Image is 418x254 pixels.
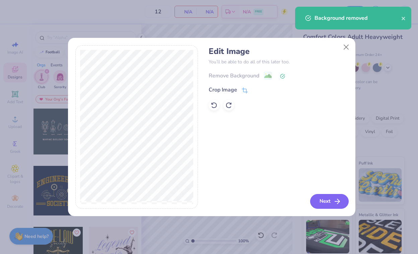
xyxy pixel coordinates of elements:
div: Crop Image [209,86,237,94]
button: close [401,14,406,22]
button: Close [340,41,352,53]
button: Next [310,194,349,209]
h4: Edit Image [209,47,348,56]
p: You’ll be able to do all of this later too. [209,58,348,65]
div: Background removed [315,14,401,22]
